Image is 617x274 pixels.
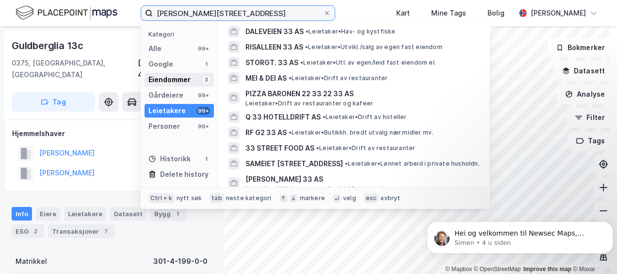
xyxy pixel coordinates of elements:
[380,194,400,202] div: avbryt
[445,266,472,273] a: Mapbox
[202,155,210,163] div: 1
[12,207,32,221] div: Info
[531,7,586,19] div: [PERSON_NAME]
[316,144,319,152] span: •
[12,38,85,53] div: Guldberglia 13c
[245,100,373,107] span: Leietaker • Drift av restauranter og kafeer
[36,207,60,221] div: Eiere
[364,193,379,203] div: esc
[12,92,95,112] button: Tag
[226,194,272,202] div: neste kategori
[12,57,138,81] div: 0375, [GEOGRAPHIC_DATA], [GEOGRAPHIC_DATA]
[345,160,480,168] span: Leietaker • Lønnet arbeid i private husholdn.
[343,194,356,202] div: velg
[31,226,40,236] div: 2
[245,142,314,154] span: 33 STREET FOOD AS
[177,194,202,202] div: nytt søk
[202,76,210,84] div: 3
[148,74,191,86] div: Eiendommer
[245,127,287,138] span: RF G2 33 AS
[148,31,214,38] div: Kategori
[323,113,407,121] span: Leietaker • Drift av hoteller
[345,160,348,167] span: •
[150,207,186,221] div: Bygg
[305,43,442,51] span: Leietaker • Utvikl./salg av egen fast eiendom
[16,4,117,21] img: logo.f888ab2527a4732fd821a326f86c7f29.svg
[202,60,210,68] div: 1
[245,185,392,193] span: Leietaker • Utleie av egen eller leid fast eiendom
[101,226,111,236] div: 7
[245,88,478,100] span: PIZZA BARONEN 22 33 22 33 AS
[173,209,182,219] div: 1
[153,256,208,267] div: 301-4-199-0-0
[245,173,478,185] span: [PERSON_NAME] 33 AS
[567,108,613,127] button: Filter
[16,256,47,267] div: Matrikkel
[306,28,396,35] span: Leietaker • Hav- og kystfiske
[160,169,209,180] div: Delete history
[554,61,613,81] button: Datasett
[245,111,321,123] span: Q 33 HOTELLDRIFT AS
[300,59,303,66] span: •
[423,201,617,269] iframe: Intercom notifications melding
[548,38,613,57] button: Bokmerker
[289,129,292,136] span: •
[148,58,173,70] div: Google
[148,43,162,54] div: Alle
[306,28,308,35] span: •
[148,89,183,101] div: Gårdeiere
[245,72,287,84] span: MEI & DEI AS
[474,266,521,273] a: OpenStreetMap
[148,193,175,203] div: Ctrl + k
[64,207,106,221] div: Leietakere
[148,105,186,117] div: Leietakere
[196,45,210,52] div: 99+
[196,122,210,130] div: 99+
[323,113,325,120] span: •
[245,158,343,170] span: SAMEIET [STREET_ADDRESS]
[300,59,436,67] span: Leietaker • Utl. av egen/leid fast eiendom el.
[138,57,211,81] div: [GEOGRAPHIC_DATA], 4/199
[289,129,433,137] span: Leietaker • Butikkh. bredt utvalg nær.midler mv.
[289,74,292,82] span: •
[305,43,308,51] span: •
[300,194,325,202] div: markere
[487,7,504,19] div: Bolig
[316,144,415,152] span: Leietaker • Drift av restauranter
[245,57,298,68] span: STORGT. 33 AS
[110,207,146,221] div: Datasett
[289,74,388,82] span: Leietaker • Drift av restauranter
[196,107,210,115] div: 99+
[210,193,224,203] div: tab
[523,266,571,273] a: Improve this map
[245,41,303,53] span: RISALLEEN 33 AS
[148,153,191,165] div: Historikk
[12,128,211,139] div: Hjemmelshaver
[557,85,613,104] button: Analyse
[148,120,180,132] div: Personer
[431,7,466,19] div: Mine Tags
[568,131,613,151] button: Tags
[196,91,210,99] div: 99+
[396,7,410,19] div: Kart
[245,26,304,37] span: DALEVEIEN 33 AS
[12,224,44,238] div: ESG
[153,6,323,20] input: Søk på adresse, matrikkel, gårdeiere, leietakere eller personer
[48,224,114,238] div: Transaksjoner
